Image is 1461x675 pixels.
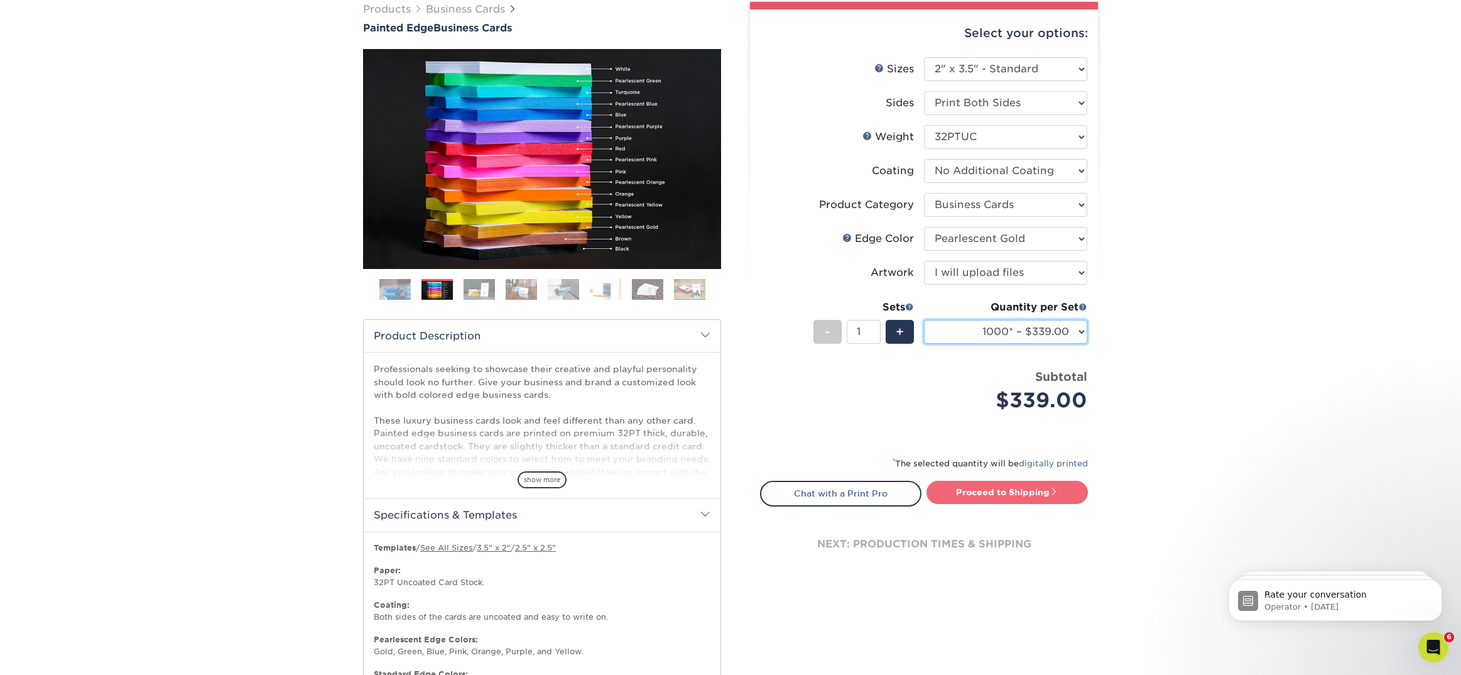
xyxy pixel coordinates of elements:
[363,22,721,34] a: Painted EdgeBusiness Cards
[3,637,107,671] iframe: Google Customer Reviews
[872,163,914,178] div: Coating
[363,49,721,269] img: Painted Edge 02
[760,481,921,506] a: Chat with a Print Pro
[363,22,433,34] span: Painted Edge
[1210,553,1461,641] iframe: Intercom notifications message
[363,3,411,15] a: Products
[420,543,472,552] a: See All Sizes
[1444,632,1454,642] span: 6
[893,459,1088,468] small: The selected quantity will be
[819,197,914,212] div: Product Category
[871,265,914,280] div: Artwork
[548,278,579,300] img: Business Cards 05
[862,129,914,145] div: Weight
[374,635,478,644] strong: Pearlescent Edge Colors:
[1418,632,1448,662] iframe: Intercom live chat
[896,322,904,341] span: +
[518,471,567,488] span: show more
[426,3,505,15] a: Business Cards
[1019,459,1088,468] a: digitally printed
[874,62,914,77] div: Sizes
[506,278,537,300] img: Business Cards 04
[374,600,410,610] strong: Coating:
[933,385,1087,415] div: $339.00
[760,507,1088,582] div: next: production times & shipping
[632,278,663,300] img: Business Cards 07
[421,281,453,300] img: Business Cards 02
[374,566,401,575] strong: Paper:
[674,278,705,300] img: Business Cards 08
[363,22,721,34] h1: Business Cards
[842,231,914,246] div: Edge Color
[477,543,511,552] a: 3.5" x 2"
[374,543,416,552] b: Templates
[515,543,556,552] a: 2.5" x 2.5"
[886,96,914,111] div: Sides
[760,9,1088,57] div: Select your options:
[926,481,1088,503] a: Proceed to Shipping
[364,320,720,352] h2: Product Description
[1035,370,1087,383] strong: Subtotal
[813,300,914,315] div: Sets
[379,274,411,305] img: Business Cards 01
[590,278,621,300] img: Business Cards 06
[825,322,830,341] span: -
[364,498,720,531] h2: Specifications & Templates
[464,278,495,300] img: Business Cards 03
[374,363,710,606] p: Professionals seeking to showcase their creative and playful personality should look no further. ...
[924,300,1087,315] div: Quantity per Set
